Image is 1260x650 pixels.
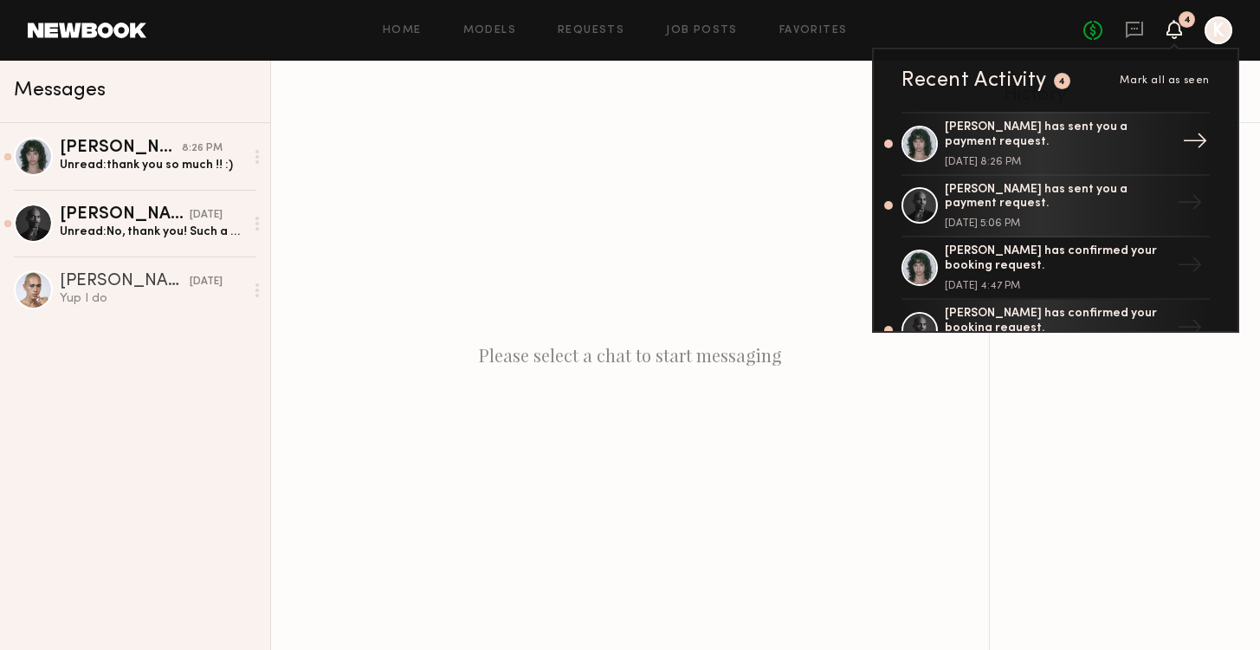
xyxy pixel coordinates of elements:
div: [PERSON_NAME] has sent you a payment request. [945,183,1170,212]
div: 4 [1058,77,1066,87]
div: [PERSON_NAME] has confirmed your booking request. [945,244,1170,274]
div: → [1170,308,1210,353]
div: [DATE] 5:06 PM [945,218,1170,229]
div: [DATE] [190,207,223,224]
div: Recent Activity [901,70,1047,91]
div: 4 [1184,16,1191,25]
div: [DATE] 8:26 PM [945,157,1170,167]
div: 8:26 PM [182,140,223,157]
div: → [1175,121,1215,166]
div: Yup I do [60,290,244,307]
a: [PERSON_NAME] has sent you a payment request.[DATE] 5:06 PM→ [901,176,1210,238]
div: [DATE] [190,274,223,290]
span: Messages [14,81,106,101]
a: [PERSON_NAME] has confirmed your booking request.[DATE] 4:47 PM→ [901,237,1210,300]
div: [PERSON_NAME] has confirmed your booking request. [945,307,1170,336]
a: [PERSON_NAME] has sent you a payment request.[DATE] 8:26 PM→ [901,112,1210,176]
div: Please select a chat to start messaging [271,61,989,650]
div: [PERSON_NAME] has sent you a payment request. [945,120,1170,150]
a: Home [383,25,422,36]
a: [PERSON_NAME] has confirmed your booking request.→ [901,300,1210,362]
a: Job Posts [666,25,738,36]
div: Unread: No, thank you! Such a great team to work with and the images were 🤌🏽 [60,224,244,240]
div: [PERSON_NAME] [60,206,190,224]
div: → [1170,183,1210,228]
div: [PERSON_NAME] [60,273,190,290]
span: Mark all as seen [1120,75,1210,86]
a: Requests [558,25,624,36]
div: Unread: thank you so much !! :) [60,157,244,173]
div: [DATE] 4:47 PM [945,281,1170,291]
a: Models [463,25,516,36]
div: [PERSON_NAME] [60,140,182,157]
a: K [1205,16,1232,44]
div: → [1170,245,1210,290]
a: Favorites [779,25,848,36]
